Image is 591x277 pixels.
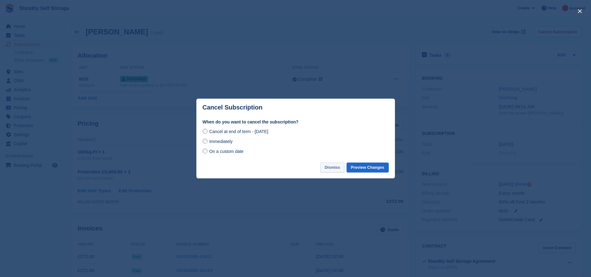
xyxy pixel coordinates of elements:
button: Preview Changes [347,163,389,173]
input: Cancel at end of term - [DATE] [203,129,208,134]
button: close [575,6,585,16]
span: On a custom date [209,149,244,154]
input: On a custom date [203,149,208,154]
span: Cancel at end of term - [DATE] [209,129,268,134]
p: Cancel Subscription [203,104,262,111]
input: Immediately [203,139,208,144]
button: Dismiss [320,163,344,173]
span: Immediately [209,139,232,144]
label: When do you want to cancel the subscription? [203,119,389,125]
